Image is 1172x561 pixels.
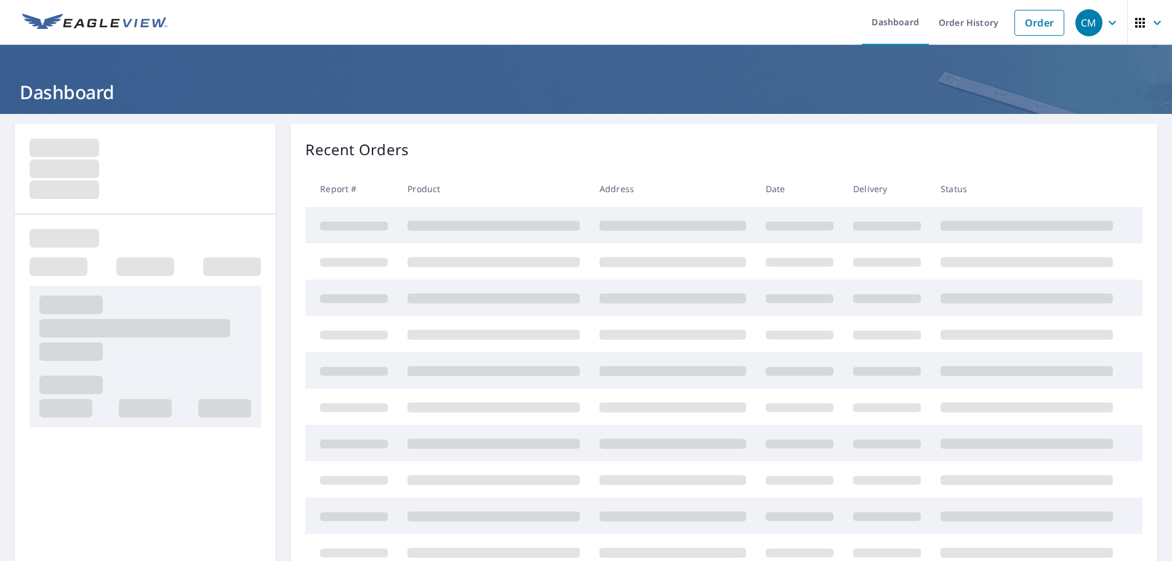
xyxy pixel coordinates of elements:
[931,171,1123,207] th: Status
[1075,9,1102,36] div: CM
[305,139,409,161] p: Recent Orders
[756,171,843,207] th: Date
[590,171,756,207] th: Address
[15,79,1157,105] h1: Dashboard
[398,171,590,207] th: Product
[22,14,167,32] img: EV Logo
[305,171,398,207] th: Report #
[843,171,931,207] th: Delivery
[1014,10,1064,36] a: Order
